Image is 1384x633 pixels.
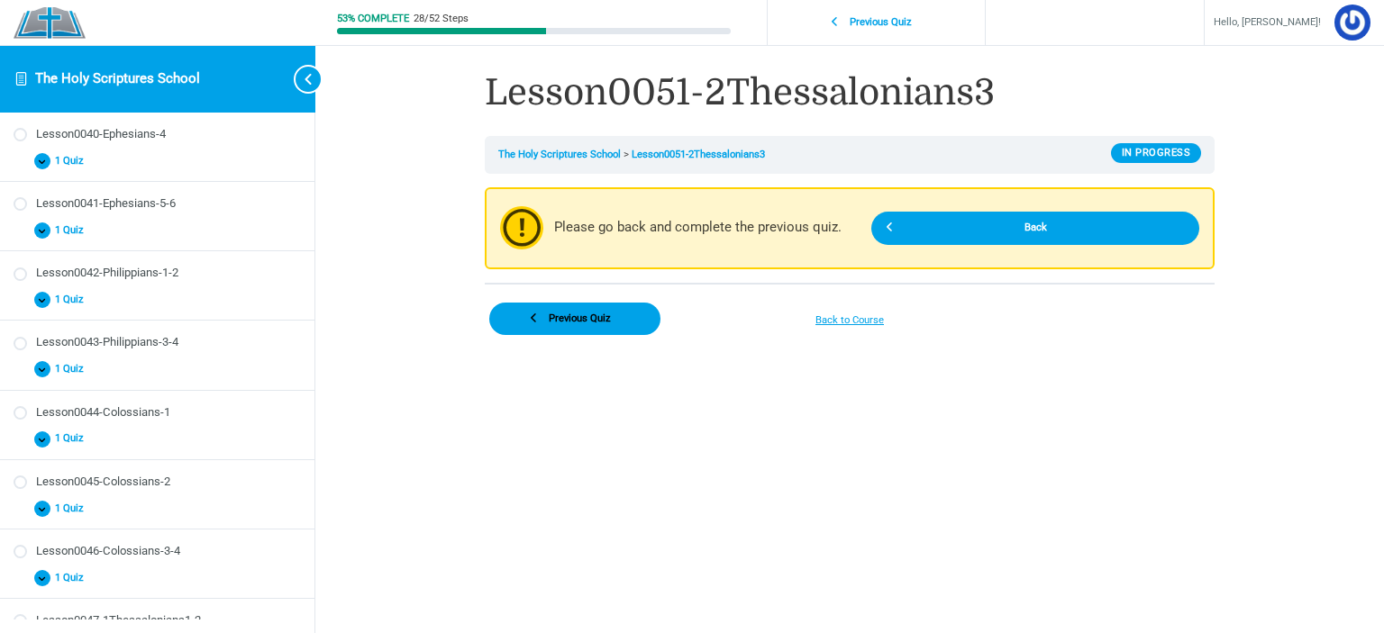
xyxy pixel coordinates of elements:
a: Not started Lesson0040-Ephesians-4 [14,126,301,143]
a: Not started Lesson0043-Philippians-3-4 [14,334,301,351]
a: Back [871,212,1199,245]
button: 1 Quiz [14,287,301,313]
a: Not started Lesson0045-Colossians-2 [14,474,301,491]
div: Lesson0044-Colossians-1 [36,404,301,421]
a: The Holy Scriptures School [498,149,621,160]
span: Hello, [PERSON_NAME]! [1214,14,1321,32]
button: Toggle sidebar navigation [279,45,315,113]
div: Please go back and complete the previous quiz. [554,215,871,240]
a: Not started Lesson0044-Colossians-1 [14,404,301,421]
a: Lesson0051-2Thessalonians3 [632,149,765,160]
button: 1 Quiz [14,495,301,521]
span: 1 Quiz [50,432,95,445]
div: Lesson0040-Ephesians-4 [36,126,301,143]
button: 1 Quiz [14,218,301,244]
div: Lesson0046-Colossians-3-4 [36,543,301,560]
div: Not started [14,197,27,211]
a: Back to Course [764,312,935,330]
span: 1 Quiz [50,502,95,515]
span: 1 Quiz [50,363,95,375]
span: 1 Quiz [50,155,95,167]
a: Previous Quiz [772,6,980,40]
div: Lesson0045-Colossians-2 [36,474,301,491]
span: 1 Quiz [50,224,95,237]
div: Lesson0047-1Thessalonians1-2 [36,612,301,629]
span: 1 Quiz [50,294,95,306]
div: 28/52 Steps [414,14,469,23]
div: 53% Complete [337,14,409,23]
div: Lesson0043-Philippians-3-4 [36,334,301,351]
div: Not started [14,614,27,628]
div: Not started [14,545,27,558]
span: Previous Quiz [839,16,922,29]
a: Previous Quiz [489,303,660,336]
button: 1 Quiz [14,357,301,383]
nav: Breadcrumbs [485,136,1215,174]
div: Not started [14,406,27,420]
div: Not started [14,267,27,281]
button: 1 Quiz [14,148,301,174]
button: 1 Quiz [14,426,301,452]
a: Not started Lesson0041-Ephesians-5-6 [14,195,301,213]
a: The Holy Scriptures School [35,70,200,86]
h1: Lesson0051-2Thessalonians3 [485,68,1215,118]
span: Previous Quiz [538,312,621,325]
div: Not started [14,128,27,141]
div: In Progress [1111,143,1202,163]
a: Not started Lesson0046-Colossians-3-4 [14,543,301,560]
div: Lesson0042-Philippians-1-2 [36,265,301,282]
a: Not started Lesson0042-Philippians-1-2 [14,265,301,282]
span: 1 Quiz [50,572,95,584]
div: Not started [14,337,27,350]
div: Not started [14,475,27,489]
a: Not started Lesson0047-1Thessalonians1-2 [14,612,301,629]
div: Lesson0041-Ephesians-5-6 [36,195,301,213]
button: 1 Quiz [14,565,301,591]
